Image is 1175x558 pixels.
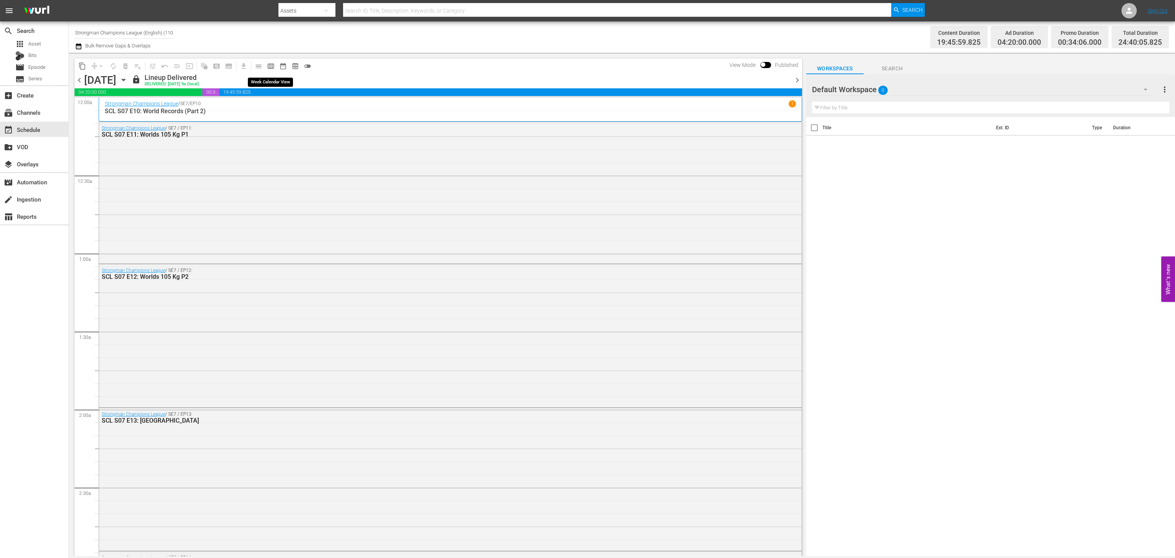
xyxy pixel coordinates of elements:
span: Toggle to switch from Published to Draft view. [760,62,766,67]
div: Ad Duration [998,28,1041,38]
a: Strongman Champions League [102,412,165,417]
div: Lineup Delivered [145,73,199,82]
span: 04:20:00.000 [75,88,202,96]
span: calendar_view_week_outlined [267,62,275,70]
span: 00:34:06.000 [1058,38,1102,47]
div: / SE7 / EP11: [102,125,755,138]
span: Search [902,3,923,17]
div: Bits [15,51,24,60]
div: Total Duration [1118,28,1162,38]
span: Day Calendar View [250,59,265,73]
span: View Mode: [726,62,760,68]
span: preview_outlined [291,62,299,70]
span: 19:45:59.825 [937,38,981,47]
span: 04:20:00.000 [998,38,1041,47]
span: Episode [15,63,24,72]
span: Month Calendar View [277,60,289,72]
div: SCL S07 E13: [GEOGRAPHIC_DATA] [102,417,755,424]
span: Create Search Block [210,60,223,72]
span: more_vert [1160,85,1169,94]
span: Loop Content [107,60,119,72]
p: SE7 / [180,101,190,106]
span: content_copy [78,62,86,70]
span: Bulk Remove Gaps & Overlaps [84,43,151,49]
span: Asset [28,40,41,48]
span: chevron_right [793,75,802,85]
span: Search [4,26,13,36]
span: Bits [28,52,37,59]
button: Open Feedback Widget [1161,256,1175,302]
div: [DATE] [84,74,116,86]
span: Download as CSV [235,59,250,73]
span: Search [864,64,921,73]
p: 1 [791,101,794,106]
div: SCL S07 E11: Worlds 105 Kg P1 [102,131,755,138]
a: Strongman Champions League [105,101,178,107]
span: Automation [4,178,13,187]
div: / SE7 / EP12: [102,268,755,280]
span: VOD [4,143,13,152]
a: Strongman Champions League [102,268,165,273]
span: Create Series Block [223,60,235,72]
p: EP10 [190,101,201,106]
span: Update Metadata from Key Asset [183,60,195,72]
span: 00:34:06.000 [202,88,219,96]
span: Channels [4,108,13,117]
a: Sign Out [1148,8,1168,14]
span: Episode [28,63,46,71]
img: ans4CAIJ8jUAAAAAAAAAAAAAAAAAAAAAAAAgQb4GAAAAAAAAAAAAAAAAAAAAAAAAJMjXAAAAAAAAAAAAAAAAAAAAAAAAgAT5G... [18,2,55,20]
a: Strongman Champions League [102,125,165,131]
span: Schedule [4,125,13,135]
span: Fill episodes with ad slates [171,60,183,72]
span: 24 hours Lineup View is OFF [301,60,314,72]
span: Revert to Primary Episode [159,60,171,72]
span: Asset [15,39,24,49]
span: lock [132,75,141,84]
span: Published [771,62,802,68]
span: Select an event to delete [119,60,132,72]
span: Create [4,91,13,100]
span: Series [28,75,42,83]
span: date_range_outlined [279,62,287,70]
div: Default Workspace [812,79,1155,100]
span: menu [5,6,14,15]
span: Remove Gaps & Overlaps [88,60,107,72]
span: 0 [878,82,888,98]
span: Customize Events [144,59,159,73]
span: Workspaces [806,64,864,73]
div: / SE7 / EP13: [102,412,755,424]
div: DELIVERED: [DATE] 9a (local) [145,82,199,87]
span: 24:40:05.825 [1118,38,1162,47]
div: SCL S07 E12: Worlds 105 Kg P2 [102,273,755,280]
span: Reports [4,212,13,221]
p: SCL S07 E10: World Records (Part 2) [105,107,796,115]
p: / [178,101,180,106]
span: Overlays [4,160,13,169]
button: Search [891,3,925,17]
span: Copy Lineup [76,60,88,72]
th: Duration [1108,117,1154,138]
button: more_vert [1160,80,1169,99]
span: View Backup [289,60,301,72]
th: Type [1087,117,1108,138]
div: Content Duration [937,28,981,38]
span: 19:45:59.825 [219,88,802,96]
span: Ingestion [4,195,13,204]
span: Clear Lineup [132,60,144,72]
th: Ext. ID [991,117,1087,138]
span: chevron_left [75,75,84,85]
span: toggle_off [304,62,311,70]
div: Promo Duration [1058,28,1102,38]
span: Refresh All Search Blocks [195,59,210,73]
th: Title [822,117,991,138]
span: Series [15,75,24,84]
